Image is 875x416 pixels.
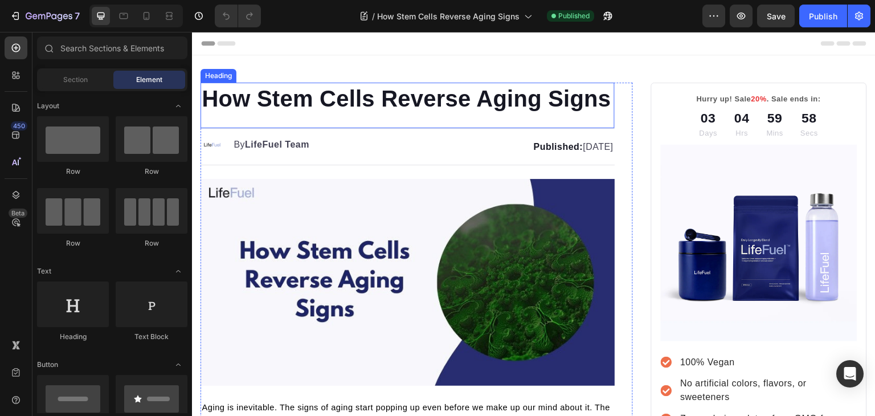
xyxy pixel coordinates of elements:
input: Search Sections & Elements [37,36,187,59]
p: Mins [575,96,591,107]
div: Heading [37,332,109,342]
p: 7 [75,9,80,23]
span: Text [37,266,51,276]
div: 04 [543,76,558,96]
span: Toggle open [169,262,187,280]
button: Save [757,5,795,27]
div: Row [116,238,187,248]
span: 100% Vegan [489,325,543,335]
span: / [372,10,375,22]
div: 58 [609,76,627,96]
span: How Stem Cells Reverse Aging Signs [377,10,520,22]
p: [DATE] [193,108,421,122]
div: Publish [809,10,837,22]
div: Text Block [116,332,187,342]
img: gempages_553638280495629374-461fa76c-70b8-461b-a8f4-6add7476efe3.jpg [9,147,423,354]
span: Save [767,11,786,21]
div: Row [116,166,187,177]
span: Aging is inevitable. The signs of aging start popping up even before we make up our mind about it... [10,371,418,407]
p: Hrs [543,96,558,107]
p: Hurry up! Sale . Sale ends in: [470,62,664,73]
span: Button [37,360,58,370]
p: Secs [609,96,627,107]
div: Row [37,238,109,248]
p: Days [508,96,526,107]
iframe: Design area [192,32,875,416]
div: Row [37,166,109,177]
div: 59 [575,76,591,96]
span: No artificial colors, flavors, or sweeteners [489,347,615,370]
div: Beta [9,209,27,218]
span: 20% [559,63,575,71]
div: Undo/Redo [215,5,261,27]
span: Section [63,75,88,85]
div: 450 [11,121,27,130]
button: Publish [799,5,847,27]
span: Element [136,75,162,85]
div: 03 [508,76,526,96]
span: Published [558,11,590,21]
span: Zero calories, gluten-free, GMO-free [489,382,646,392]
span: Layout [37,101,59,111]
span: Toggle open [169,97,187,115]
img: gempages_553638280495629374-0d981dae-e9b7-432f-8492-12c86abdb3eb.webp [469,113,665,309]
button: 7 [5,5,85,27]
strong: Published: [341,110,391,120]
div: Open Intercom Messenger [836,360,864,388]
span: Toggle open [169,356,187,374]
